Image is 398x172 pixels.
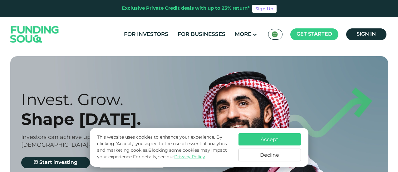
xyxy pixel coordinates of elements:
[252,5,277,13] a: Sign Up
[122,29,170,40] a: For Investors
[4,19,65,50] img: Logo
[176,29,227,40] a: For Businesses
[97,148,227,159] span: Blocking some cookies may impact your experience
[356,32,376,37] span: Sign in
[21,135,153,148] span: by financing [DEMOGRAPHIC_DATA]-compliant businesses.
[21,109,210,129] div: Shape [DATE].
[21,90,210,109] div: Invest. Grow.
[39,160,77,165] span: Start investing
[174,155,205,159] a: Privacy Policy
[21,157,90,168] a: Start investing
[297,32,332,37] span: Get started
[97,134,232,160] p: This website uses cookies to enhance your experience. By clicking "Accept," you agree to the use ...
[21,135,98,140] span: Investors can achieve up to
[122,5,250,12] div: Exclusive Private Credit deals with up to 23% return*
[238,133,301,145] button: Accept
[272,31,278,37] img: SA Flag
[346,28,386,40] a: Sign in
[238,149,301,161] button: Decline
[235,32,251,37] span: More
[133,155,206,159] span: For details, see our .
